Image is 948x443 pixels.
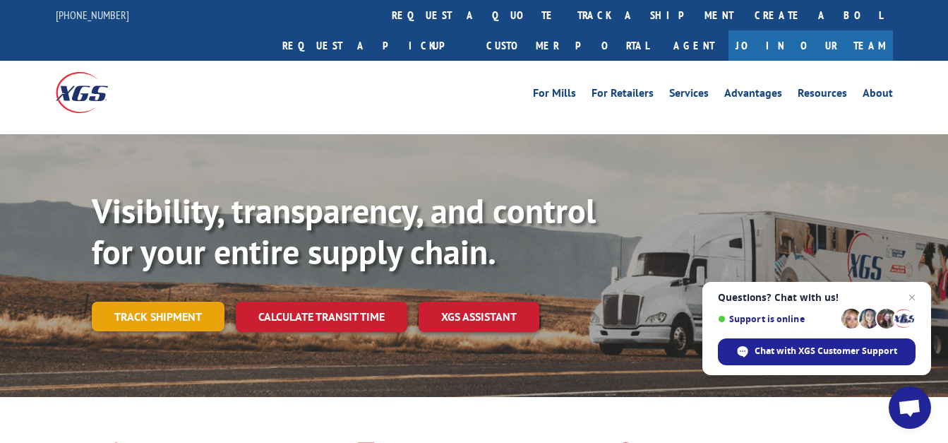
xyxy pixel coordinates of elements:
[92,302,224,331] a: Track shipment
[755,345,897,358] span: Chat with XGS Customer Support
[798,88,847,103] a: Resources
[533,88,576,103] a: For Mills
[592,88,654,103] a: For Retailers
[889,386,931,429] div: Open chat
[724,88,782,103] a: Advantages
[236,302,407,332] a: Calculate transit time
[863,88,893,103] a: About
[718,292,916,303] span: Questions? Chat with us!
[728,30,893,61] a: Join Our Team
[718,314,836,324] span: Support is online
[419,302,539,332] a: XGS ASSISTANT
[669,88,709,103] a: Services
[659,30,728,61] a: Agent
[476,30,659,61] a: Customer Portal
[56,8,129,22] a: [PHONE_NUMBER]
[92,189,596,273] b: Visibility, transparency, and control for your entire supply chain.
[718,338,916,365] div: Chat with XGS Customer Support
[904,289,920,306] span: Close chat
[272,30,476,61] a: Request a pickup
